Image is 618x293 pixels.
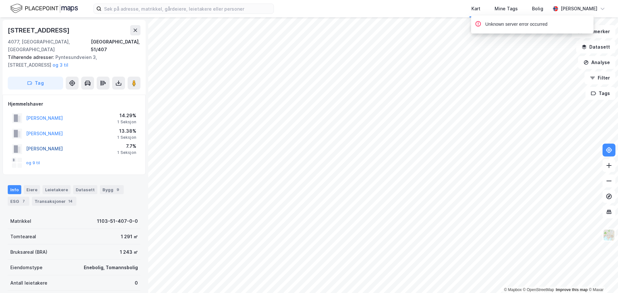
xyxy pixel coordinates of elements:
div: 4077, [GEOGRAPHIC_DATA], [GEOGRAPHIC_DATA] [8,38,91,53]
div: Datasett [73,185,97,194]
iframe: Chat Widget [586,262,618,293]
div: Kart [471,5,480,13]
div: Transaksjoner [32,197,76,206]
div: 1 291 ㎡ [121,233,138,241]
div: Bolig [532,5,543,13]
div: 13.38% [117,127,136,135]
div: [PERSON_NAME] [561,5,597,13]
img: logo.f888ab2527a4732fd821a326f86c7f29.svg [10,3,78,14]
button: Tags [585,87,615,100]
div: Matrikkel [10,217,31,225]
button: Filter [584,71,615,84]
div: 9 [115,186,121,193]
div: 1 Seksjon [117,150,136,155]
div: Enebolig, Tomannsbolig [84,264,138,271]
div: 1103-51-407-0-0 [97,217,138,225]
div: 7 [20,198,27,204]
a: Mapbox [504,288,522,292]
div: Unknown server error occurred [485,21,547,28]
div: [STREET_ADDRESS] [8,25,71,35]
button: Tag [8,77,63,90]
button: Analyse [578,56,615,69]
div: 14 [67,198,74,204]
div: 1 Seksjon [117,135,136,140]
div: Bruksareal (BRA) [10,248,47,256]
button: Datasett [576,41,615,53]
div: Mine Tags [495,5,518,13]
div: 14.29% [117,112,136,119]
div: Antall leietakere [10,279,47,287]
div: [GEOGRAPHIC_DATA], 51/407 [91,38,140,53]
div: Bygg [100,185,124,194]
div: 7.7% [117,142,136,150]
span: Tilhørende adresser: [8,54,55,60]
div: Hjemmelshaver [8,100,140,108]
div: 1 243 ㎡ [120,248,138,256]
div: Kontrollprogram for chat [586,262,618,293]
div: Eiendomstype [10,264,43,271]
div: 0 [135,279,138,287]
div: Info [8,185,21,194]
div: ESG [8,197,29,206]
div: 1 Seksjon [117,119,136,125]
a: Improve this map [556,288,588,292]
div: Tomteareal [10,233,36,241]
div: Leietakere [43,185,71,194]
div: Pyntesundveien 3, [STREET_ADDRESS] [8,53,135,69]
div: Eiere [24,185,40,194]
input: Søk på adresse, matrikkel, gårdeiere, leietakere eller personer [101,4,274,14]
a: OpenStreetMap [523,288,554,292]
img: Z [603,229,615,241]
